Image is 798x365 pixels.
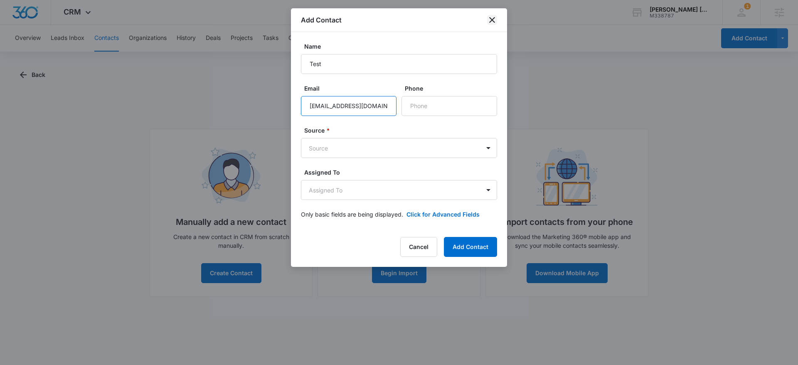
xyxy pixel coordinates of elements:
input: Phone [401,96,497,116]
input: Email [301,96,397,116]
button: Cancel [400,237,437,257]
label: Phone [405,84,500,93]
button: Add Contact [444,237,497,257]
p: Only basic fields are being displayed. [301,210,403,219]
label: Source [304,126,500,135]
button: Click for Advanced Fields [406,210,480,219]
label: Assigned To [304,168,500,177]
button: close [487,15,497,25]
label: Name [304,42,500,51]
label: Email [304,84,400,93]
input: Name [301,54,497,74]
h1: Add Contact [301,15,342,25]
